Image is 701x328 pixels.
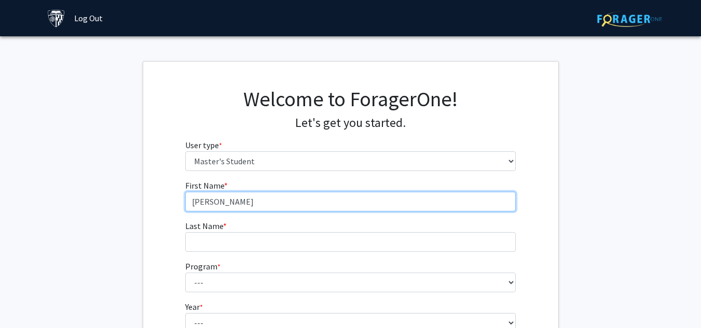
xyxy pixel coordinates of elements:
[47,9,65,27] img: Johns Hopkins University Logo
[185,221,223,231] span: Last Name
[597,11,662,27] img: ForagerOne Logo
[185,116,516,131] h4: Let's get you started.
[8,281,44,320] iframe: Chat
[185,180,224,191] span: First Name
[185,87,516,111] h1: Welcome to ForagerOne!
[185,301,203,313] label: Year
[185,260,221,273] label: Program
[185,139,222,151] label: User type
